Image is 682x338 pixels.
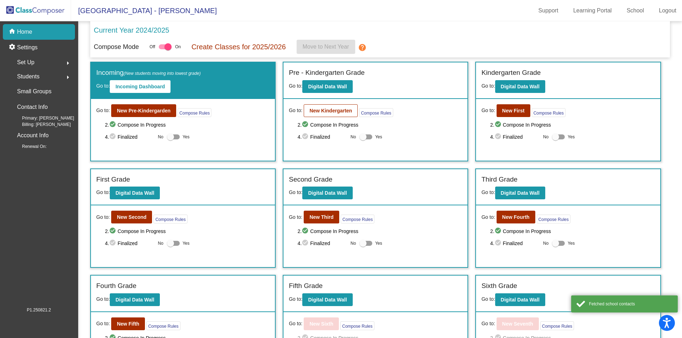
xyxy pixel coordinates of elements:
[71,5,217,16] span: [GEOGRAPHIC_DATA] - [PERSON_NAME]
[497,317,539,330] button: New Seventh
[375,133,382,141] span: Yes
[96,107,110,114] span: Go to:
[540,321,574,330] button: Compose Rules
[158,134,163,140] span: No
[289,68,364,78] label: Pre - Kindergarten Grade
[17,57,34,67] span: Set Up
[481,281,517,291] label: Sixth Grade
[304,211,339,223] button: New Third
[304,104,358,117] button: New Kindergarten
[309,214,334,220] b: New Third
[115,297,154,303] b: Digital Data Wall
[289,83,302,89] span: Go to:
[117,214,146,220] b: New Second
[124,71,201,76] span: (New students moving into lowest grade)
[501,190,540,196] b: Digital Data Wall
[302,293,352,306] button: Digital Data Wall
[481,107,495,114] span: Go to:
[94,25,169,35] p: Current Year 2024/2025
[110,293,160,306] button: Digital Data Wall
[568,133,575,141] span: Yes
[96,320,110,327] span: Go to:
[494,121,503,129] mat-icon: check_circle
[11,115,74,121] span: Primary: [PERSON_NAME]
[358,43,367,52] mat-icon: help
[117,108,170,113] b: New Pre-Kindergarden
[110,80,170,93] button: Incoming Dashboard
[109,239,118,248] mat-icon: check_circle
[481,320,495,327] span: Go to:
[568,5,618,16] a: Learning Portal
[351,134,356,140] span: No
[341,215,374,223] button: Compose Rules
[150,44,155,50] span: Off
[494,133,503,141] mat-icon: check_circle
[359,108,393,117] button: Compose Rules
[308,297,347,303] b: Digital Data Wall
[175,44,181,50] span: On
[298,133,347,141] span: 4. Finalized
[375,239,382,248] span: Yes
[153,215,187,223] button: Compose Rules
[289,174,332,185] label: Second Grade
[289,189,302,195] span: Go to:
[96,296,110,302] span: Go to:
[495,293,545,306] button: Digital Data Wall
[146,321,180,330] button: Compose Rules
[501,84,540,89] b: Digital Data Wall
[502,108,525,113] b: New First
[105,239,154,248] span: 4. Finalized
[298,121,462,129] span: 2. Compose In Progress
[64,73,72,82] mat-icon: arrow_right
[501,297,540,303] b: Digital Data Wall
[178,108,211,117] button: Compose Rules
[158,240,163,246] span: No
[481,296,495,302] span: Go to:
[289,281,323,291] label: Fifth Grade
[497,104,530,117] button: New First
[653,5,682,16] a: Logout
[309,321,333,327] b: New Sixth
[64,59,72,67] mat-icon: arrow_right
[183,239,190,248] span: Yes
[308,190,347,196] b: Digital Data Wall
[17,72,39,82] span: Students
[481,174,517,185] label: Third Grade
[340,321,374,330] button: Compose Rules
[183,133,190,141] span: Yes
[17,43,38,52] p: Settings
[289,107,302,114] span: Go to:
[495,80,545,93] button: Digital Data Wall
[17,102,48,112] p: Contact Info
[497,211,535,223] button: New Fourth
[297,40,355,54] button: Move to Next Year
[302,121,310,129] mat-icon: check_circle
[115,190,154,196] b: Digital Data Wall
[110,187,160,199] button: Digital Data Wall
[105,133,154,141] span: 4. Finalized
[568,239,575,248] span: Yes
[96,214,110,221] span: Go to:
[17,28,32,36] p: Home
[117,321,139,327] b: New Fifth
[543,134,548,140] span: No
[490,227,655,236] span: 2. Compose In Progress
[621,5,650,16] a: School
[298,239,347,248] span: 4. Finalized
[289,320,302,327] span: Go to:
[111,104,176,117] button: New Pre-Kindergarden
[490,239,540,248] span: 4. Finalized
[304,317,339,330] button: New Sixth
[109,227,118,236] mat-icon: check_circle
[289,214,302,221] span: Go to:
[303,44,349,50] span: Move to Next Year
[17,87,52,96] p: Small Groups
[302,227,310,236] mat-icon: check_circle
[302,133,310,141] mat-icon: check_circle
[94,42,139,52] p: Compose Mode
[537,215,570,223] button: Compose Rules
[533,5,564,16] a: Support
[96,189,110,195] span: Go to:
[289,296,302,302] span: Go to:
[105,121,270,129] span: 2. Compose In Progress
